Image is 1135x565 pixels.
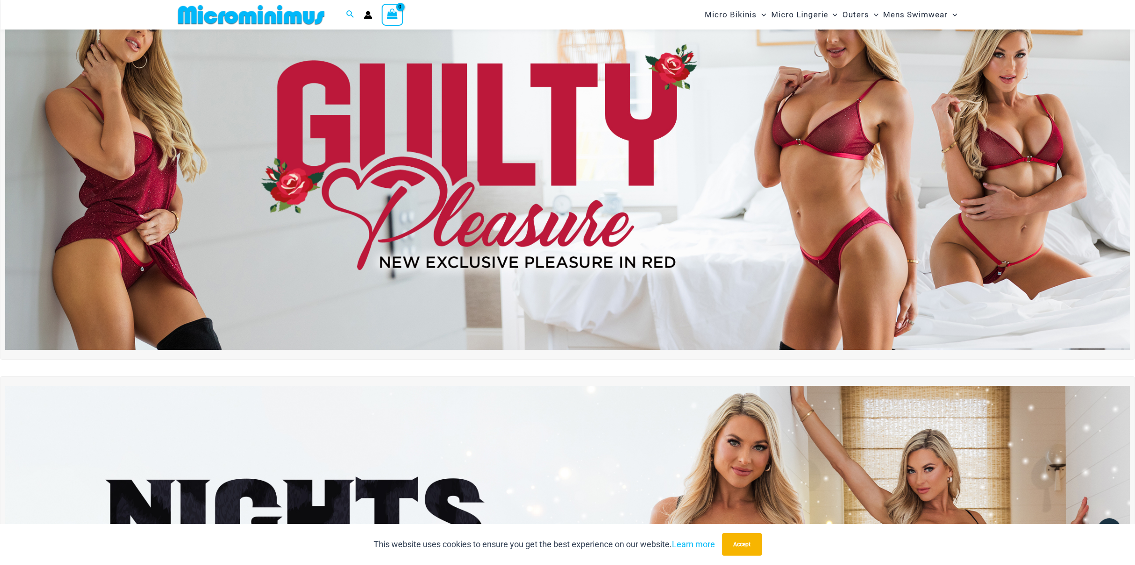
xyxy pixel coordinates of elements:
[701,1,961,28] nav: Site Navigation
[883,3,948,27] span: Mens Swimwear
[705,3,757,27] span: Micro Bikinis
[672,539,715,549] a: Learn more
[869,3,878,27] span: Menu Toggle
[948,3,957,27] span: Menu Toggle
[364,11,372,19] a: Account icon link
[374,537,715,551] p: This website uses cookies to ensure you get the best experience on our website.
[382,4,403,25] a: View Shopping Cart, empty
[702,3,768,27] a: Micro BikinisMenu ToggleMenu Toggle
[174,4,328,25] img: MM SHOP LOGO FLAT
[842,3,869,27] span: Outers
[757,3,766,27] span: Menu Toggle
[881,3,959,27] a: Mens SwimwearMenu ToggleMenu Toggle
[346,9,354,21] a: Search icon link
[768,3,840,27] a: Micro LingerieMenu ToggleMenu Toggle
[828,3,837,27] span: Menu Toggle
[722,533,762,556] button: Accept
[840,3,881,27] a: OutersMenu ToggleMenu Toggle
[771,3,828,27] span: Micro Lingerie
